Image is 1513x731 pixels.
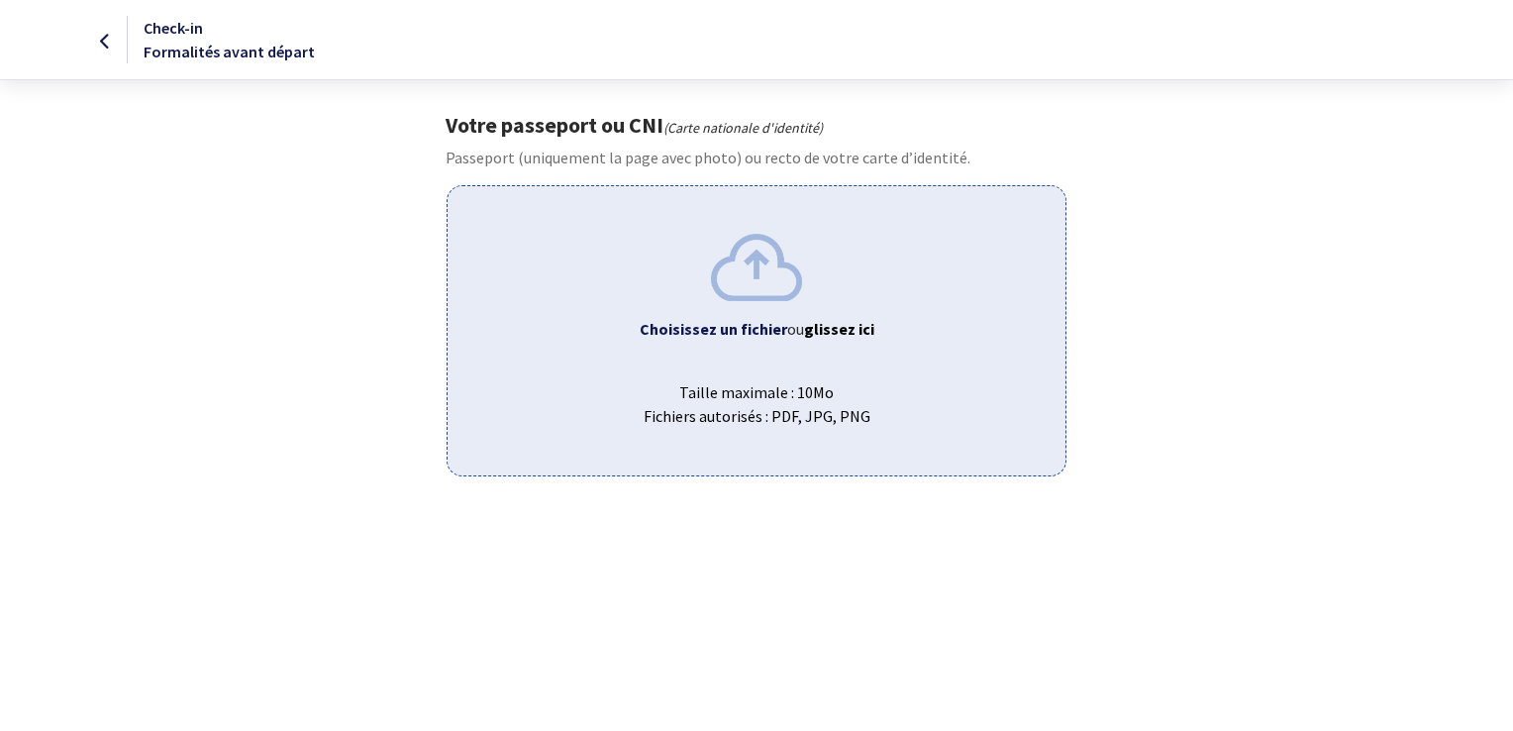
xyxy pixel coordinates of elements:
[640,319,787,339] b: Choisissez un fichier
[463,365,1049,428] span: Taille maximale : 10Mo Fichiers autorisés : PDF, JPG, PNG
[446,146,1066,169] p: Passeport (uniquement la page avec photo) ou recto de votre carte d’identité.
[446,112,1066,138] h1: Votre passeport ou CNI
[787,319,874,339] span: ou
[711,234,802,300] img: upload.png
[144,18,315,61] span: Check-in Formalités avant départ
[663,119,823,137] i: (Carte nationale d'identité)
[804,319,874,339] b: glissez ici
